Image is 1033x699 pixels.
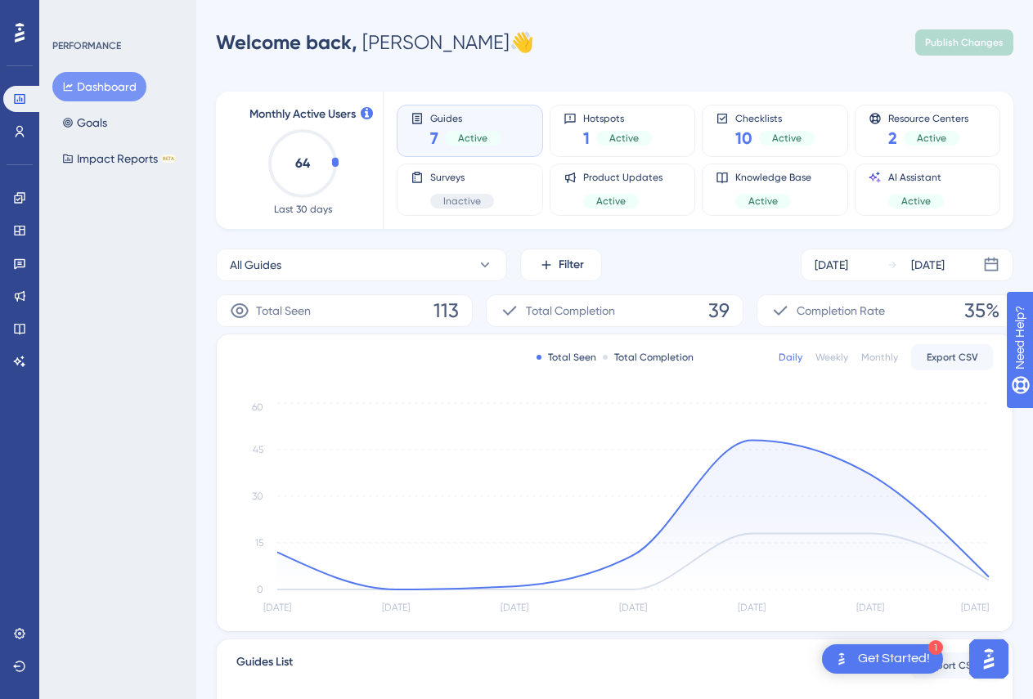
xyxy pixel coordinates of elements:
span: Guides [430,112,501,123]
div: Get Started! [858,650,930,668]
span: 1 [583,127,590,150]
span: Need Help? [38,4,102,24]
button: Goals [52,108,117,137]
tspan: [DATE] [961,602,989,613]
div: Monthly [861,351,898,364]
div: Daily [779,351,802,364]
div: PERFORMANCE [52,39,121,52]
span: Active [596,195,626,208]
span: 39 [708,298,730,324]
tspan: 30 [252,491,263,502]
span: Last 30 days [274,203,332,216]
button: Publish Changes [915,29,1013,56]
iframe: UserGuiding AI Assistant Launcher [964,634,1013,683]
span: Active [609,132,639,145]
text: 64 [295,155,311,171]
span: Completion Rate [797,301,885,320]
span: Surveys [430,171,494,184]
div: [PERSON_NAME] 👋 [216,29,534,56]
button: All Guides [216,249,507,281]
span: Publish Changes [925,36,1004,49]
button: Impact ReportsBETA [52,144,186,173]
span: Knowledge Base [735,171,811,184]
span: Active [901,195,931,208]
span: Monthly Active Users [249,105,356,124]
div: 1 [928,640,943,655]
tspan: [DATE] [263,602,291,613]
span: Product Updates [583,171,662,184]
button: Export CSV [911,652,993,679]
img: launcher-image-alternative-text [832,649,851,669]
span: Resource Centers [888,112,968,123]
tspan: [DATE] [619,602,647,613]
span: Active [917,132,946,145]
span: AI Assistant [888,171,944,184]
tspan: 0 [257,584,263,595]
span: Hotspots [583,112,652,123]
tspan: [DATE] [738,602,766,613]
tspan: [DATE] [856,602,884,613]
span: Total Seen [256,301,311,320]
div: [DATE] [911,255,945,275]
span: 7 [430,127,438,150]
span: Filter [559,255,584,275]
tspan: 15 [255,537,263,549]
button: Filter [520,249,602,281]
span: Checklists [735,112,815,123]
span: Active [458,132,487,145]
tspan: 60 [252,401,263,413]
tspan: [DATE] [501,602,528,613]
span: Active [772,132,802,145]
span: All Guides [230,255,281,275]
tspan: 45 [253,444,263,455]
span: Welcome back, [216,30,357,54]
div: Open Get Started! checklist, remaining modules: 1 [822,644,943,674]
span: Guides List [236,652,293,679]
div: Total Seen [537,351,596,364]
tspan: [DATE] [382,602,410,613]
div: Weekly [815,351,848,364]
button: Dashboard [52,72,146,101]
div: BETA [161,155,176,163]
button: Export CSV [911,344,993,370]
span: 10 [735,127,752,150]
span: Export CSV [927,351,978,364]
span: 113 [433,298,459,324]
span: Inactive [443,195,481,208]
span: Active [748,195,778,208]
div: [DATE] [815,255,848,275]
span: Total Completion [526,301,615,320]
span: 35% [964,298,999,324]
span: Export CSV [927,659,978,672]
div: Total Completion [603,351,694,364]
span: 2 [888,127,897,150]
